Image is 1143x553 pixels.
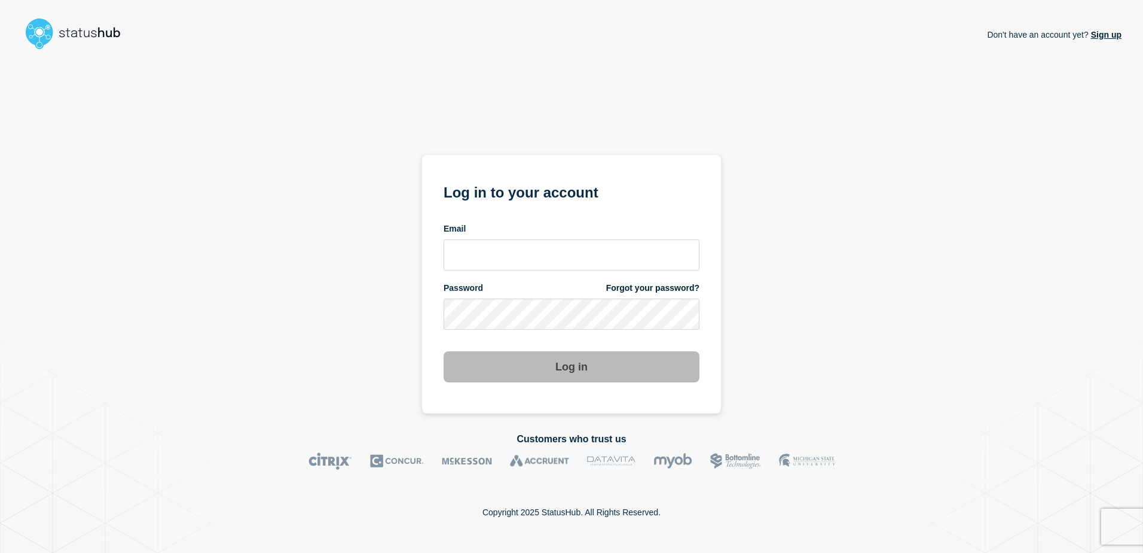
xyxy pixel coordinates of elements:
[710,452,761,470] img: Bottomline logo
[308,452,352,470] img: Citrix logo
[444,239,699,271] input: email input
[510,452,569,470] img: Accruent logo
[370,452,424,470] img: Concur logo
[444,223,466,235] span: Email
[482,508,661,517] p: Copyright 2025 StatusHub. All Rights Reserved.
[587,452,635,470] img: DataVita logo
[444,180,699,202] h1: Log in to your account
[779,452,835,470] img: MSU logo
[22,434,1121,445] h2: Customers who trust us
[444,299,699,330] input: password input
[653,452,692,470] img: myob logo
[444,282,483,294] span: Password
[22,14,135,53] img: StatusHub logo
[606,282,699,294] a: Forgot your password?
[442,452,492,470] img: McKesson logo
[987,20,1121,49] p: Don't have an account yet?
[1089,30,1121,39] a: Sign up
[444,351,699,382] button: Log in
